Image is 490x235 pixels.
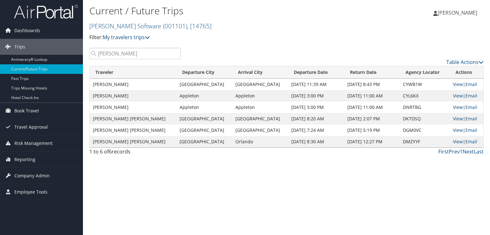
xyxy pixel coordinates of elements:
[90,136,176,147] td: [PERSON_NAME] [PERSON_NAME]
[14,103,39,119] span: Book Travel
[400,125,450,136] td: DGM0VC
[400,102,450,113] td: DNRTBG
[465,93,477,99] a: Email
[450,113,483,125] td: |
[450,79,483,90] td: |
[400,79,450,90] td: CYWB1W
[400,66,450,79] th: Agency Locator: activate to sort column ascending
[232,90,288,102] td: Appleton
[176,125,232,136] td: [GEOGRAPHIC_DATA]
[288,113,344,125] td: [DATE] 8:20 AM
[14,152,35,167] span: Reporting
[14,119,48,135] span: Travel Approval
[176,66,232,79] th: Departure City: activate to sort column ascending
[400,113,450,125] td: DKTDSQ
[90,102,176,113] td: [PERSON_NAME]
[232,125,288,136] td: [GEOGRAPHIC_DATA]
[344,90,400,102] td: [DATE] 11:00 AM
[453,127,463,133] a: View
[176,79,232,90] td: [GEOGRAPHIC_DATA]
[232,66,288,79] th: Arrival City: activate to sort column ascending
[232,102,288,113] td: Appleton
[460,148,463,155] a: 1
[344,102,400,113] td: [DATE] 11:00 AM
[433,3,484,22] a: [PERSON_NAME]
[288,79,344,90] td: [DATE] 11:39 AM
[465,116,477,122] a: Email
[176,102,232,113] td: Appleton
[103,34,150,41] a: My travelers trips
[176,90,232,102] td: Appleton
[288,66,344,79] th: Departure Date: activate to sort column descending
[438,148,449,155] a: First
[90,113,176,125] td: [PERSON_NAME] [PERSON_NAME]
[89,33,352,42] p: Filter:
[450,90,483,102] td: |
[450,102,483,113] td: |
[463,148,474,155] a: Next
[232,79,288,90] td: [GEOGRAPHIC_DATA]
[453,116,463,122] a: View
[465,139,477,145] a: Email
[14,39,25,55] span: Trips
[163,22,187,30] span: ( 001101 )
[14,184,48,200] span: Employee Tools
[446,59,484,66] a: Table Actions
[288,136,344,147] td: [DATE] 8:30 AM
[400,90,450,102] td: CYL6KX
[109,148,112,155] span: 6
[465,127,477,133] a: Email
[176,136,232,147] td: [GEOGRAPHIC_DATA]
[453,104,463,110] a: View
[232,113,288,125] td: [GEOGRAPHIC_DATA]
[14,135,53,151] span: Risk Management
[344,125,400,136] td: [DATE] 5:19 PM
[14,4,78,19] img: airportal-logo.png
[14,168,50,184] span: Company Admin
[90,90,176,102] td: [PERSON_NAME]
[450,125,483,136] td: |
[450,136,483,147] td: |
[90,125,176,136] td: [PERSON_NAME] [PERSON_NAME]
[288,125,344,136] td: [DATE] 7:24 AM
[453,93,463,99] a: View
[400,136,450,147] td: DMZYYF
[288,102,344,113] td: [DATE] 3:00 PM
[344,113,400,125] td: [DATE] 2:07 PM
[89,48,181,59] input: Search Traveler or Arrival City
[344,66,400,79] th: Return Date: activate to sort column ascending
[187,22,212,30] span: , [ 14765 ]
[438,9,477,16] span: [PERSON_NAME]
[344,136,400,147] td: [DATE] 12:27 PM
[450,66,483,79] th: Actions
[90,66,176,79] th: Traveler: activate to sort column ascending
[89,148,181,159] div: 1 to 6 of records
[474,148,484,155] a: Last
[89,4,352,18] h1: Current / Future Trips
[449,148,460,155] a: Prev
[90,79,176,90] td: [PERSON_NAME]
[465,104,477,110] a: Email
[453,139,463,145] a: View
[89,22,212,30] a: [PERSON_NAME] Software
[344,79,400,90] td: [DATE] 8:43 PM
[465,81,477,87] a: Email
[176,113,232,125] td: [GEOGRAPHIC_DATA]
[232,136,288,147] td: Orlando
[453,81,463,87] a: View
[288,90,344,102] td: [DATE] 3:00 PM
[14,23,40,39] span: Dashboards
